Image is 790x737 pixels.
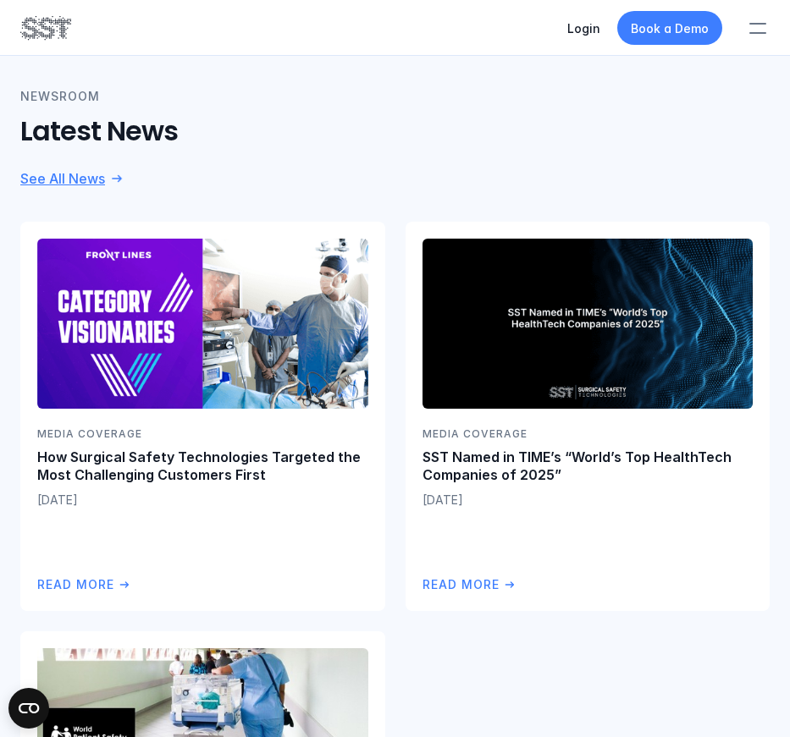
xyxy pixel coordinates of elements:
img: SST Named in TIME’s “World’s Top HealthTech Companies of 2025” text on a black and blue background [423,239,754,409]
p: Media Coverage [37,426,368,442]
p: SST Named in TIME’s “World’s Top HealthTech Companies of 2025” [423,448,754,484]
a: SST Named in TIME’s “World’s Top HealthTech Companies of 2025” text on a black and blue backgroun... [406,222,771,611]
a: Login [567,21,600,36]
img: SST logo [20,14,71,42]
p: Newsroom [20,87,100,106]
p: See All News [20,170,105,188]
p: Read More [37,575,114,593]
p: How Surgical Safety Technologies Targeted the Most Challenging Customers First [37,448,368,484]
button: Open CMP widget [8,688,49,729]
h3: Latest News [20,114,178,150]
p: [DATE] [423,490,754,508]
p: Read More [423,575,500,593]
p: [DATE] [37,490,368,508]
img: Category Visionaries logo, Teodor Grantcharov in the operating room. [37,239,367,409]
p: Book a Demo [631,19,709,37]
a: See All News [20,170,124,188]
a: Category Visionaries logo, Teodor Grantcharov in the operating room.Media CoverageHow Surgical Sa... [20,222,385,611]
p: Media Coverage [423,426,754,442]
a: Book a Demo [617,11,722,45]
